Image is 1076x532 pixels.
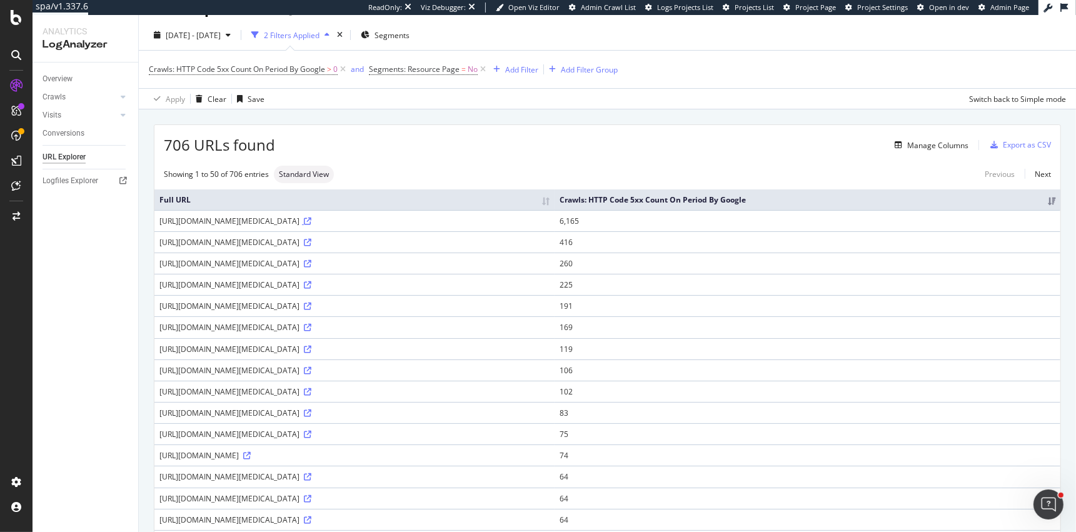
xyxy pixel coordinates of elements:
div: Manage Columns [907,140,968,151]
td: 83 [555,402,1060,423]
div: and [351,64,364,74]
div: Analytics [43,25,128,38]
div: [URL][DOMAIN_NAME][MEDICAL_DATA] [159,237,550,248]
div: Showing 1 to 50 of 706 entries [164,169,269,179]
div: [URL][DOMAIN_NAME][MEDICAL_DATA] [159,322,550,333]
div: [URL][DOMAIN_NAME][MEDICAL_DATA] [159,386,550,397]
span: Segments: Resource Page [369,64,460,74]
td: 106 [555,359,1060,381]
a: Open Viz Editor [496,3,560,13]
th: Crawls: HTTP Code 5xx Count On Period By Google: activate to sort column ascending [555,189,1060,210]
button: 2 Filters Applied [246,25,334,45]
a: Conversions [43,127,129,140]
a: Crawls [43,91,117,104]
div: times [334,29,345,41]
a: Overview [43,73,129,86]
span: Open in dev [929,3,969,12]
a: Visits [43,109,117,122]
span: Segments [375,30,410,41]
button: Save [232,89,264,109]
div: [URL][DOMAIN_NAME][MEDICAL_DATA] [159,493,550,504]
div: [URL][DOMAIN_NAME][MEDICAL_DATA] [159,429,550,439]
button: Switch back to Simple mode [964,89,1066,109]
td: 75 [555,423,1060,444]
div: URL Explorer [43,151,86,164]
div: Viz Debugger: [421,3,466,13]
span: > [327,64,331,74]
a: Admin Crawl List [569,3,636,13]
div: Visits [43,109,61,122]
th: Full URL: activate to sort column ascending [154,189,555,210]
div: Export as CSV [1003,139,1051,150]
div: Add Filter [505,64,538,75]
div: Crawls [43,91,66,104]
span: [DATE] - [DATE] [166,30,221,41]
div: Clear [208,94,226,104]
td: 260 [555,253,1060,274]
span: Admin Crawl List [581,3,636,12]
td: 169 [555,316,1060,338]
div: [URL][DOMAIN_NAME][MEDICAL_DATA] [159,301,550,311]
a: Next [1025,165,1051,183]
td: 119 [555,338,1060,359]
div: 2 Filters Applied [264,30,319,41]
iframe: Intercom live chat [1033,489,1063,519]
a: Admin Page [978,3,1029,13]
div: [URL][DOMAIN_NAME] [159,450,550,461]
div: [URL][DOMAIN_NAME][MEDICAL_DATA] [159,344,550,354]
span: No [468,61,478,78]
a: Logfiles Explorer [43,174,129,188]
button: Clear [191,89,226,109]
span: Project Page [795,3,836,12]
span: Project Settings [857,3,908,12]
span: = [461,64,466,74]
div: neutral label [274,166,334,183]
a: URL Explorer [43,151,129,164]
span: Logs Projects List [657,3,713,12]
button: [DATE] - [DATE] [149,25,236,45]
div: Apply [166,94,185,104]
td: 191 [555,295,1060,316]
span: Crawls: HTTP Code 5xx Count On Period By Google [149,64,325,74]
td: 64 [555,466,1060,487]
td: 102 [555,381,1060,402]
div: Add Filter Group [561,64,618,75]
a: Project Page [783,3,836,13]
td: 416 [555,231,1060,253]
a: Projects List [723,3,774,13]
button: Apply [149,89,185,109]
a: Logs Projects List [645,3,713,13]
div: [URL][DOMAIN_NAME][MEDICAL_DATA] [159,471,550,482]
div: LogAnalyzer [43,38,128,52]
div: Save [248,94,264,104]
a: Open in dev [917,3,969,13]
a: Project Settings [845,3,908,13]
div: Switch back to Simple mode [969,94,1066,104]
div: [URL][DOMAIN_NAME][MEDICAL_DATA] [159,216,550,226]
span: Projects List [735,3,774,12]
div: Conversions [43,127,84,140]
div: [URL][DOMAIN_NAME][MEDICAL_DATA] [159,258,550,269]
span: 706 URLs found [164,134,275,156]
div: Overview [43,73,73,86]
div: [URL][DOMAIN_NAME][MEDICAL_DATA] [159,365,550,376]
div: [URL][DOMAIN_NAME][MEDICAL_DATA] [159,279,550,290]
button: and [351,63,364,75]
td: 64 [555,488,1060,509]
span: Admin Page [990,3,1029,12]
button: Add Filter Group [544,62,618,77]
button: Add Filter [488,62,538,77]
div: ReadOnly: [368,3,402,13]
button: Export as CSV [985,135,1051,155]
span: Standard View [279,171,329,178]
button: Segments [356,25,415,45]
td: 225 [555,274,1060,295]
td: 74 [555,444,1060,466]
div: [URL][DOMAIN_NAME][MEDICAL_DATA] [159,408,550,418]
td: 6,165 [555,210,1060,231]
td: 64 [555,509,1060,530]
div: [URL][DOMAIN_NAME][MEDICAL_DATA] [159,514,550,525]
span: Open Viz Editor [508,3,560,12]
button: Manage Columns [890,138,968,153]
div: Logfiles Explorer [43,174,98,188]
